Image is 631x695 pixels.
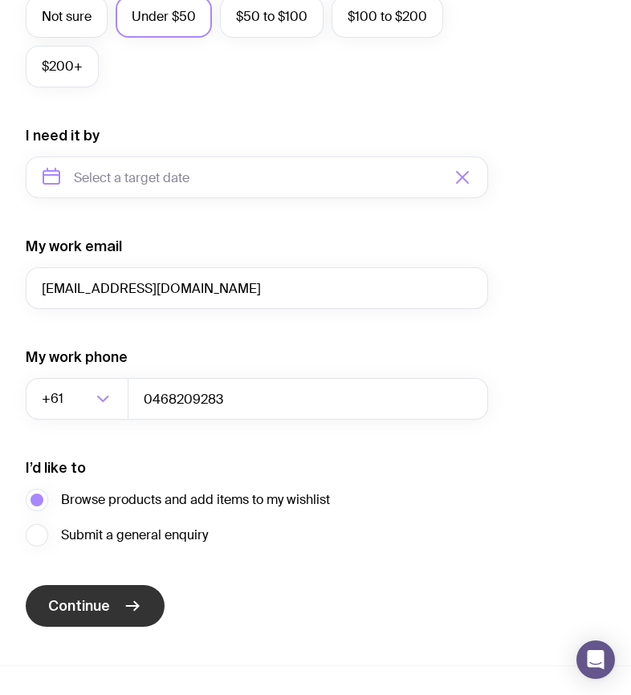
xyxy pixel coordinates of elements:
[42,378,67,420] span: +61
[26,458,86,478] label: I’d like to
[26,237,122,256] label: My work email
[26,156,488,198] input: Select a target date
[26,126,100,145] label: I need it by
[26,585,165,627] button: Continue
[67,378,92,420] input: Search for option
[26,267,488,309] input: you@email.com
[61,526,208,545] span: Submit a general enquiry
[128,378,488,420] input: 0400123456
[26,378,128,420] div: Search for option
[48,596,110,616] span: Continue
[61,490,330,510] span: Browse products and add items to my wishlist
[576,640,615,679] div: Open Intercom Messenger
[26,46,99,87] label: $200+
[26,347,128,367] label: My work phone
